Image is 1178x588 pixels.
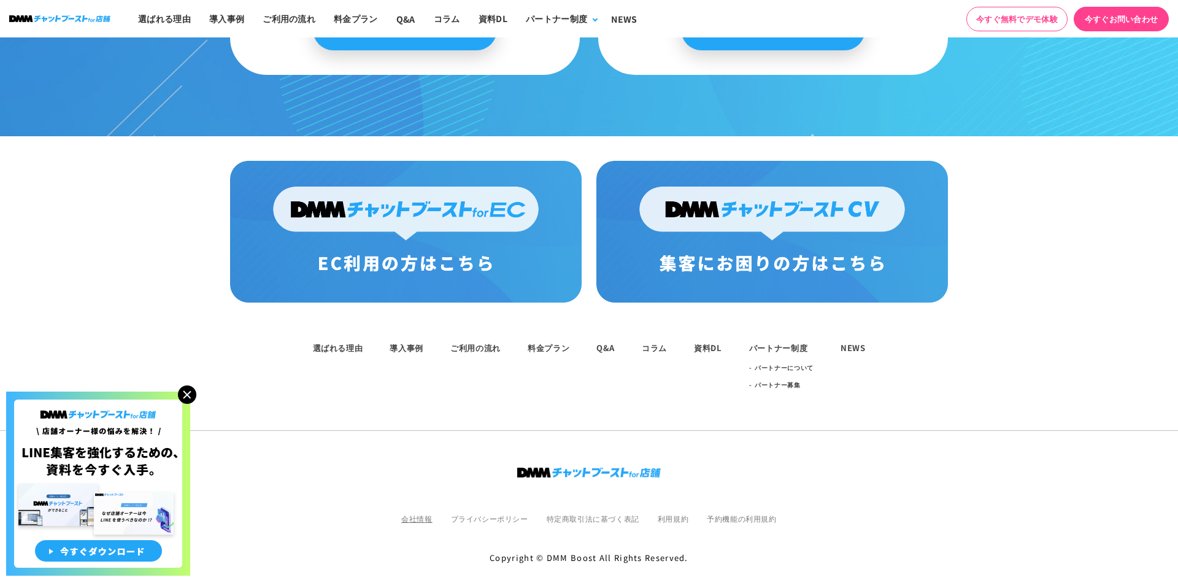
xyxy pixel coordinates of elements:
[401,513,432,524] a: 会社情報
[755,376,801,393] a: パートナー募集
[313,342,363,354] a: 選ばれる理由
[755,359,814,376] a: パートナーについて
[1074,7,1169,31] a: 今すぐお問い合わせ
[966,7,1068,31] a: 今すぐ無料でデモ体験
[596,342,615,354] a: Q&A
[841,342,866,354] a: NEWS
[694,342,722,354] a: 資料DL
[749,342,814,354] div: パートナー制度
[451,513,528,524] a: プライバシーポリシー
[528,342,569,354] a: 料金プラン
[707,513,776,524] a: 予約機能の利用規約
[390,342,423,354] a: 導入事例
[6,392,190,406] a: 店舗オーナー様の悩みを解決!LINE集客を狂化するための資料を今すぐ入手!
[642,342,667,354] a: コラム
[658,513,688,524] a: 利用規約
[450,342,501,354] a: ご利用の流れ
[517,468,661,478] img: ロゴ
[6,392,190,576] img: 店舗オーナー様の悩みを解決!LINE集客を狂化するための資料を今すぐ入手!
[547,513,639,524] a: 特定商取引法に基づく表記
[526,12,587,25] div: パートナー制度
[9,15,110,22] img: ロゴ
